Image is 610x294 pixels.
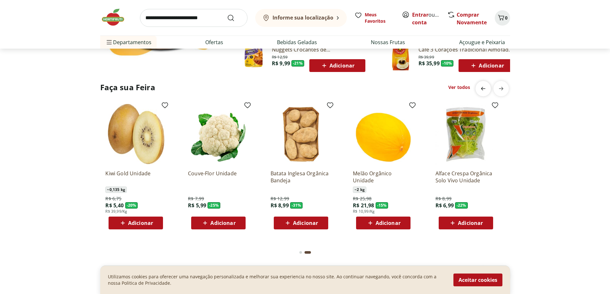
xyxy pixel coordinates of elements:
span: Adicionar [210,220,235,226]
img: Nuggets Crocantes de Frango Sadia 300g [239,40,269,71]
a: Entrar [412,11,428,18]
img: Alface Crespa Orgânica Solo Vivo Unidade [435,104,496,165]
button: Current page from fs-carousel [303,245,312,260]
img: Couve-Flor Unidade [188,104,249,165]
span: R$ 8,99 [271,202,289,209]
span: R$ 39,99/Kg [105,209,127,214]
button: Adicionar [109,217,163,229]
button: Adicionar [309,59,365,72]
span: R$ 21,98 [353,202,374,209]
span: - 22 % [455,202,468,209]
span: Adicionar [128,220,153,226]
span: Adicionar [458,220,483,226]
a: Batata Inglesa Orgânica Bandeja [271,170,331,184]
p: Utilizamos cookies para oferecer uma navegação personalizada e melhorar sua experiencia no nosso ... [108,274,446,286]
span: R$ 12,99 [271,195,289,202]
span: R$ 7,99 [188,195,204,202]
span: Meus Favoritos [365,12,394,24]
button: Menu [105,35,113,50]
span: R$ 35,99 [419,60,440,67]
span: R$ 10,99/Kg [353,209,375,214]
button: Adicionar [459,59,515,72]
button: Informe sua localização [255,9,347,27]
button: previous [476,81,491,96]
span: - 21 % [291,60,304,67]
span: Adicionar [320,62,354,69]
img: Café Três Corações Tradicional Almofada 500g [385,40,416,71]
span: 0 [505,15,508,21]
span: R$ 9,99 [272,60,290,67]
button: Aceitar cookies [453,274,502,286]
button: Adicionar [191,217,246,229]
img: Hortifruti [100,8,132,27]
span: R$ 39,99 [419,53,434,60]
a: Açougue e Peixaria [459,38,505,46]
button: Adicionar [439,217,493,229]
button: Adicionar [274,217,328,229]
b: Informe sua localização [272,14,333,21]
img: Kiwi Gold Unidade [105,104,166,165]
img: Batata Inglesa Orgânica Bandeja [271,104,331,165]
a: Nossas Frutas [371,38,405,46]
span: R$ 5,40 [105,202,124,209]
button: Submit Search [227,14,242,22]
a: Meus Favoritos [354,12,394,24]
a: Melão Orgânico Unidade [353,170,414,184]
button: Carrinho [495,10,510,26]
span: Adicionar [293,220,318,226]
input: search [140,9,248,27]
span: - 10 % [441,60,454,67]
span: R$ 6,75 [105,195,121,202]
a: Ver todos [448,84,470,91]
a: Café 3 Corações Tradicional Almofada 500g [419,46,515,53]
span: ~ 0,135 kg [105,187,126,193]
button: next [493,81,509,96]
span: Departamentos [105,35,151,50]
span: - 31 % [290,202,303,209]
a: Ofertas [205,38,223,46]
span: - 25 % [207,202,220,209]
span: R$ 25,98 [353,195,371,202]
span: R$ 12,59 [272,53,288,60]
a: Comprar Novamente [457,11,487,26]
span: Adicionar [469,62,504,69]
button: Adicionar [356,217,411,229]
a: Alface Crespa Orgânica Solo Vivo Unidade [435,170,496,184]
h2: Faça sua Feira [100,82,155,92]
span: Adicionar [376,220,401,226]
img: Melão Orgânico Unidade [353,104,414,165]
span: R$ 8,99 [435,195,451,202]
span: - 20 % [125,202,138,209]
a: Bebidas Geladas [277,38,317,46]
span: ou [412,11,441,26]
a: Couve-Flor Unidade [188,170,249,184]
a: Nuggets Crocantes de [PERSON_NAME] 300g [272,46,365,53]
span: R$ 5,99 [188,202,206,209]
button: Go to page 1 from fs-carousel [298,245,303,260]
span: - 15 % [376,202,388,209]
a: Kiwi Gold Unidade [105,170,166,184]
span: R$ 6,99 [435,202,454,209]
span: ~ 2 kg [353,187,366,193]
a: Criar conta [412,11,447,26]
